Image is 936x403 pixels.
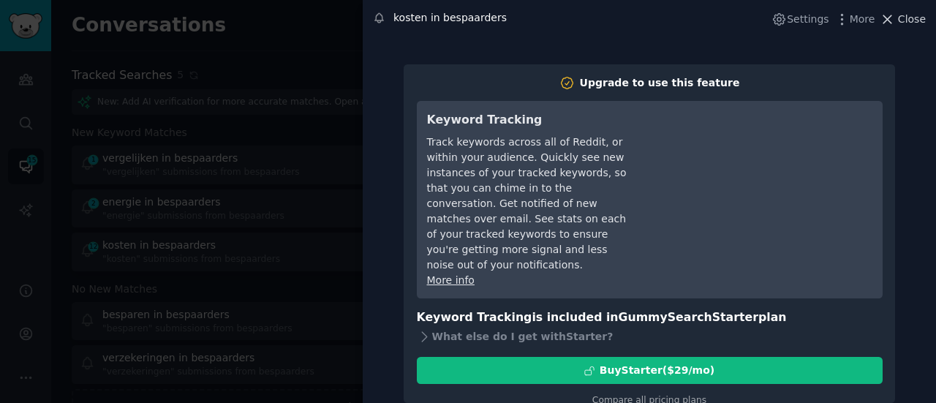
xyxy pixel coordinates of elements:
button: More [834,12,875,27]
div: What else do I get with Starter ? [417,326,883,347]
span: Close [898,12,926,27]
div: Track keywords across all of Reddit, or within your audience. Quickly see new instances of your t... [427,135,633,273]
span: GummySearch Starter [619,310,758,324]
div: Buy Starter ($ 29 /mo ) [600,363,714,378]
h3: Keyword Tracking is included in plan [417,309,883,327]
h3: Keyword Tracking [427,111,633,129]
span: More [850,12,875,27]
button: Close [880,12,926,27]
div: kosten in bespaarders [393,10,507,26]
button: Settings [771,12,829,27]
a: More info [427,274,475,286]
button: BuyStarter($29/mo) [417,357,883,384]
span: Settings [787,12,829,27]
div: Upgrade to use this feature [580,75,740,91]
iframe: YouTube video player [653,111,872,221]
